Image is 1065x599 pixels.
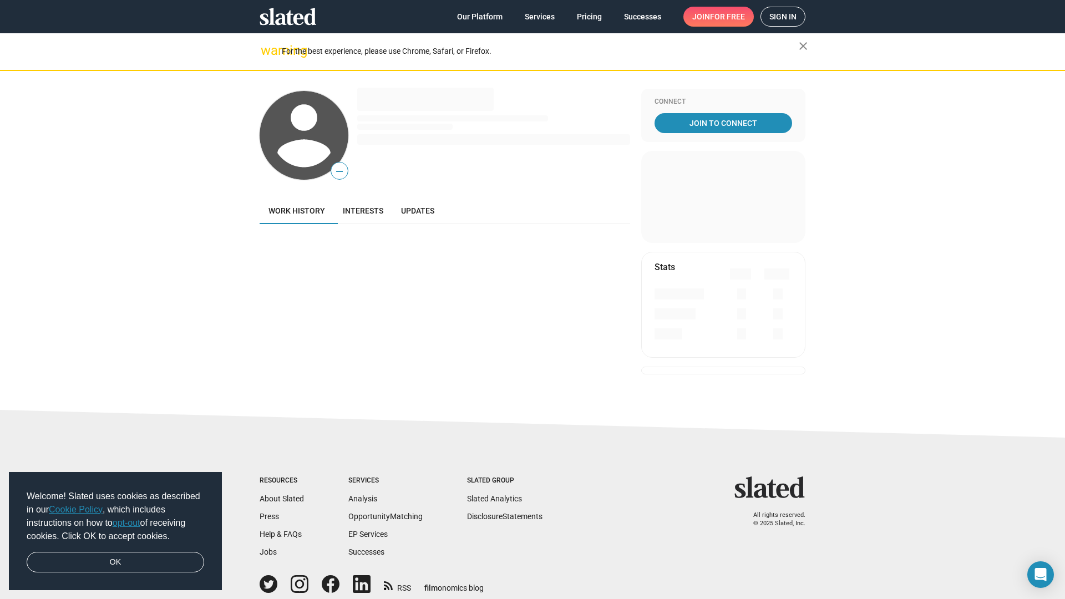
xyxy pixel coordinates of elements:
[525,7,555,27] span: Services
[655,261,675,273] mat-card-title: Stats
[113,518,140,527] a: opt-out
[260,476,304,485] div: Resources
[384,576,411,593] a: RSS
[655,98,792,106] div: Connect
[334,197,392,224] a: Interests
[797,39,810,53] mat-icon: close
[769,7,797,26] span: Sign in
[448,7,511,27] a: Our Platform
[260,530,302,539] a: Help & FAQs
[710,7,745,27] span: for free
[424,574,484,593] a: filmonomics blog
[331,164,348,179] span: —
[9,472,222,591] div: cookieconsent
[260,547,277,556] a: Jobs
[392,197,443,224] a: Updates
[615,7,670,27] a: Successes
[577,7,602,27] span: Pricing
[742,511,805,527] p: All rights reserved. © 2025 Slated, Inc.
[655,113,792,133] a: Join To Connect
[27,490,204,543] span: Welcome! Slated uses cookies as described in our , which includes instructions on how to of recei...
[516,7,564,27] a: Services
[568,7,611,27] a: Pricing
[348,476,423,485] div: Services
[467,494,522,503] a: Slated Analytics
[624,7,661,27] span: Successes
[424,583,438,592] span: film
[343,206,383,215] span: Interests
[282,44,799,59] div: For the best experience, please use Chrome, Safari, or Firefox.
[457,7,503,27] span: Our Platform
[348,512,423,521] a: OpportunityMatching
[260,494,304,503] a: About Slated
[467,512,542,521] a: DisclosureStatements
[27,552,204,573] a: dismiss cookie message
[260,512,279,521] a: Press
[261,44,274,57] mat-icon: warning
[348,530,388,539] a: EP Services
[683,7,754,27] a: Joinfor free
[401,206,434,215] span: Updates
[467,476,542,485] div: Slated Group
[348,547,384,556] a: Successes
[260,197,334,224] a: Work history
[760,7,805,27] a: Sign in
[268,206,325,215] span: Work history
[657,113,790,133] span: Join To Connect
[1027,561,1054,588] div: Open Intercom Messenger
[692,7,745,27] span: Join
[348,494,377,503] a: Analysis
[49,505,103,514] a: Cookie Policy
